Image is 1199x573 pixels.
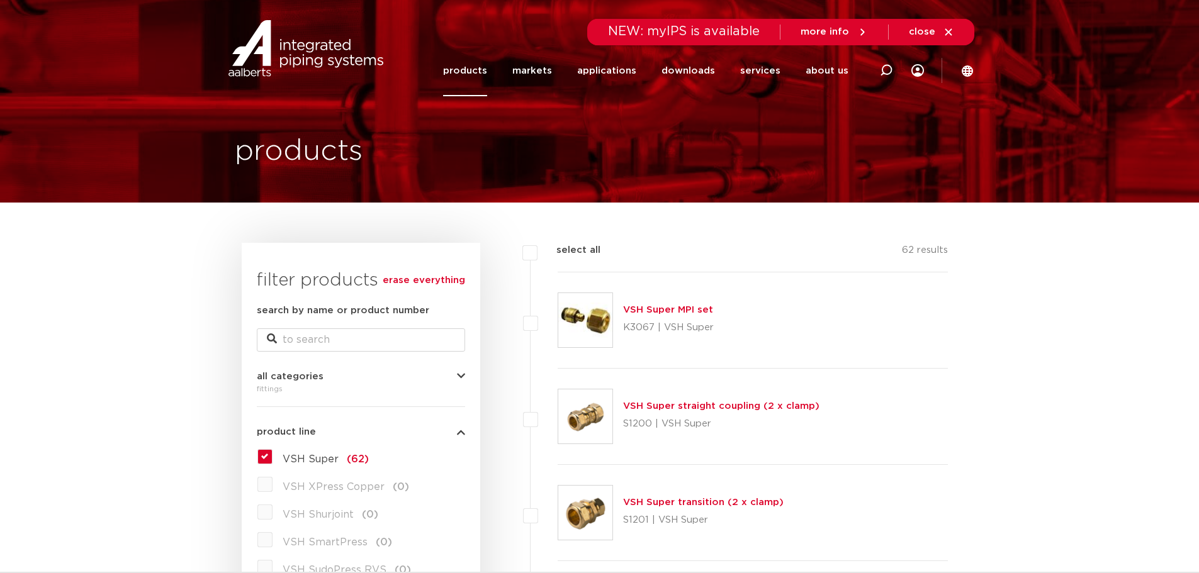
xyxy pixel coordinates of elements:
img: Thumbnail for VSH Super transition (2 x clamp) [558,486,612,540]
font: (0) [362,509,378,520]
font: product line [257,427,316,437]
font: about us [806,66,848,75]
font: (62) [347,454,369,464]
font: 62 results [902,245,948,255]
font: VSH SmartPress [283,537,368,547]
font: NEW: myIPS is available [608,25,760,38]
font: filter products [257,272,378,289]
font: fittings [257,385,283,392]
a: close [909,26,954,38]
button: all categories [257,372,465,381]
font: erase everything [383,275,465,285]
font: services [740,66,780,75]
font: all categories [257,372,324,381]
font: markets [512,66,552,75]
font: products [235,136,363,165]
font: select all [556,245,600,255]
font: VSH Shurjoint [283,509,354,520]
font: (0) [393,482,409,492]
button: product line [257,427,465,437]
font: S1201 | VSH Super [623,515,708,525]
font: VSH XPress Copper [283,482,385,492]
a: VSH Super straight coupling (2 x clamp) [623,401,819,411]
font: (0) [376,537,392,547]
img: Thumbnail for VSH Super MPI set [558,293,612,347]
a: erase everything [383,273,465,288]
font: products [443,66,487,75]
a: VSH Super MPI set [623,305,713,314]
a: applications [577,45,636,96]
a: VSH Super transition (2 x clamp) [623,498,784,507]
font: downloads [661,66,715,75]
img: Thumbnail for VSH Super straight coupling (2 x clamp) [558,389,612,443]
a: more info [801,26,868,38]
a: products [443,45,487,96]
font: more info [801,27,849,36]
font: search by name or product number [257,306,429,315]
font: close [909,27,935,36]
font: S1200 | VSH Super [623,419,711,428]
input: to search [257,328,465,351]
nav: Menu [443,45,848,96]
a: markets [512,45,552,96]
font: VSH Super [283,454,339,464]
font: K3067 | VSH Super [623,323,714,332]
font: applications [577,66,636,75]
div: my IPS [911,45,924,96]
